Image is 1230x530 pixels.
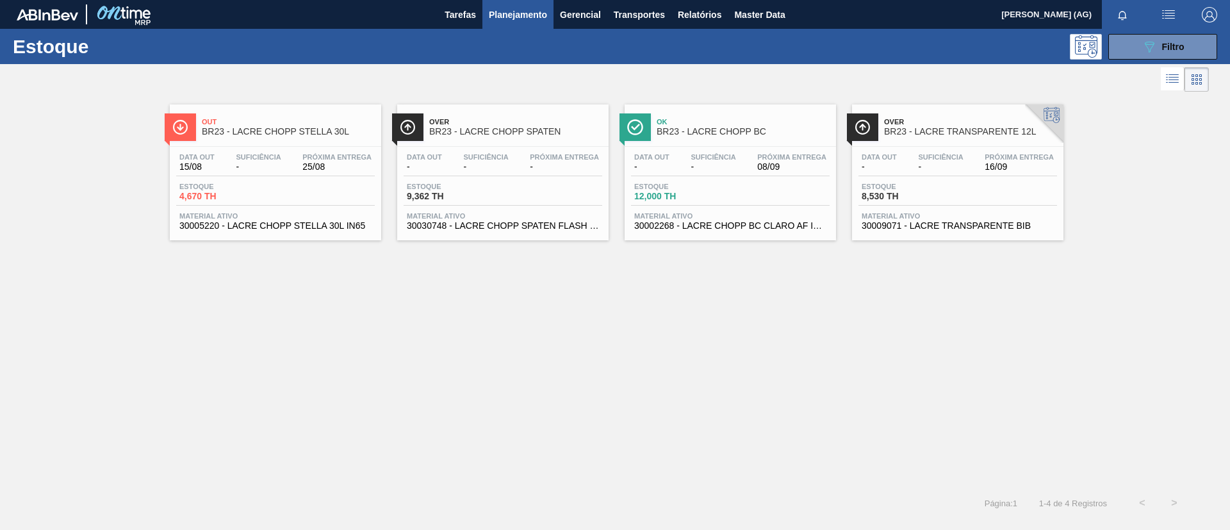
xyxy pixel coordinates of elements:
[862,183,951,190] span: Estoque
[678,7,721,22] span: Relatórios
[445,7,476,22] span: Tarefas
[862,162,897,172] span: -
[627,119,643,135] img: Ícone
[400,119,416,135] img: Ícone
[1037,499,1107,508] span: 1 - 4 de 4 Registros
[1162,42,1185,52] span: Filtro
[691,162,735,172] span: -
[634,221,826,231] span: 30002268 - LACRE CHOPP BC CLARO AF IN65
[1102,6,1143,24] button: Notificações
[1108,34,1217,60] button: Filtro
[179,162,215,172] span: 15/08
[884,127,1057,137] span: BR23 - LACRE TRANSPARENTE 12L
[985,153,1054,161] span: Próxima Entrega
[530,162,599,172] span: -
[862,212,1054,220] span: Material ativo
[388,95,615,240] a: ÍconeOverBR23 - LACRE CHOPP SPATENData out-Suficiência-Próxima Entrega-Estoque9,362 THMaterial at...
[985,499,1017,508] span: Página : 1
[657,118,830,126] span: Ok
[236,153,281,161] span: Suficiência
[407,212,599,220] span: Material ativo
[172,119,188,135] img: Ícone
[302,153,372,161] span: Próxima Entrega
[179,221,372,231] span: 30005220 - LACRE CHOPP STELLA 30L IN65
[615,95,842,240] a: ÍconeOkBR23 - LACRE CHOPP BCData out-Suficiência-Próxima Entrega08/09Estoque12,000 THMaterial ati...
[1161,7,1176,22] img: userActions
[407,192,496,201] span: 9,362 TH
[1070,34,1102,60] div: Pogramando: nenhum usuário selecionado
[407,162,442,172] span: -
[429,127,602,137] span: BR23 - LACRE CHOPP SPATEN
[614,7,665,22] span: Transportes
[17,9,78,21] img: TNhmsLtSVTkK8tSr43FrP2fwEKptu5GPRR3wAAAABJRU5ErkJggg==
[463,153,508,161] span: Suficiência
[179,183,269,190] span: Estoque
[634,212,826,220] span: Material ativo
[657,127,830,137] span: BR23 - LACRE CHOPP BC
[179,212,372,220] span: Material ativo
[179,153,215,161] span: Data out
[429,118,602,126] span: Over
[407,221,599,231] span: 30030748 - LACRE CHOPP SPATEN FLASH 429
[1158,487,1190,519] button: >
[757,162,826,172] span: 08/09
[884,118,1057,126] span: Over
[179,192,269,201] span: 4,670 TH
[236,162,281,172] span: -
[634,153,669,161] span: Data out
[407,153,442,161] span: Data out
[691,153,735,161] span: Suficiência
[634,162,669,172] span: -
[862,153,897,161] span: Data out
[202,118,375,126] span: Out
[489,7,547,22] span: Planejamento
[302,162,372,172] span: 25/08
[530,153,599,161] span: Próxima Entrega
[1185,67,1209,92] div: Visão em Cards
[407,183,496,190] span: Estoque
[734,7,785,22] span: Master Data
[855,119,871,135] img: Ícone
[1126,487,1158,519] button: <
[1161,67,1185,92] div: Visão em Lista
[634,183,724,190] span: Estoque
[842,95,1070,240] a: ÍconeOverBR23 - LACRE TRANSPARENTE 12LData out-Suficiência-Próxima Entrega16/09Estoque8,530 THMat...
[862,221,1054,231] span: 30009071 - LACRE TRANSPARENTE BIB
[985,162,1054,172] span: 16/09
[634,192,724,201] span: 12,000 TH
[862,192,951,201] span: 8,530 TH
[463,162,508,172] span: -
[13,39,204,54] h1: Estoque
[1202,7,1217,22] img: Logout
[918,153,963,161] span: Suficiência
[918,162,963,172] span: -
[202,127,375,137] span: BR23 - LACRE CHOPP STELLA 30L
[560,7,601,22] span: Gerencial
[757,153,826,161] span: Próxima Entrega
[160,95,388,240] a: ÍconeOutBR23 - LACRE CHOPP STELLA 30LData out15/08Suficiência-Próxima Entrega25/08Estoque4,670 TH...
